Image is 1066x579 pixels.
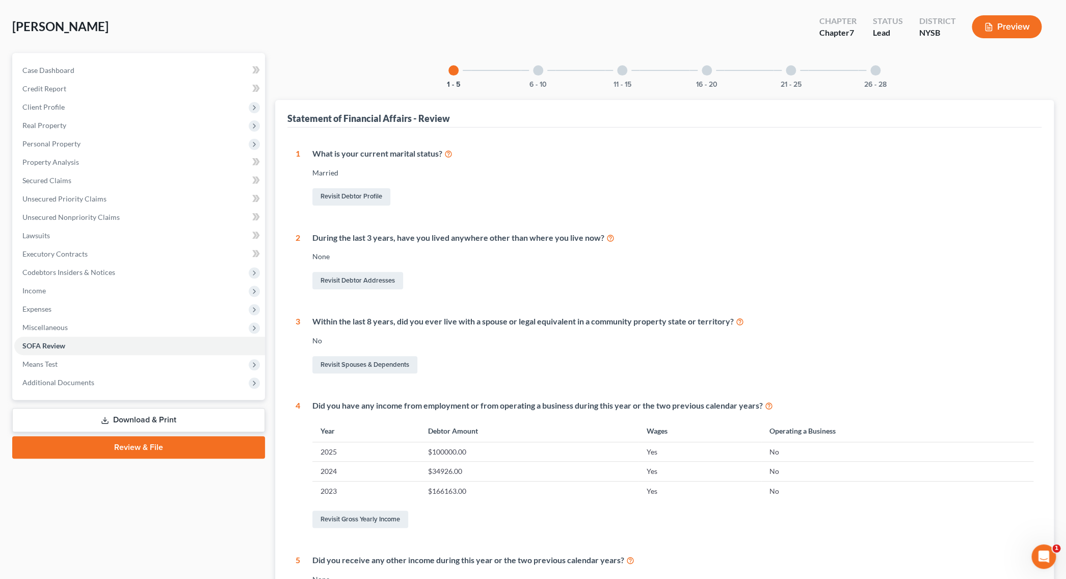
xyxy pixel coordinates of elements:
div: No [312,336,1033,346]
div: Did you have any income from employment or from operating a business during this year or the two ... [312,400,1033,412]
td: No [761,481,1033,500]
span: Miscellaneous [22,323,68,332]
div: What is your current marital status? [312,148,1033,160]
span: Income [22,286,46,295]
a: Executory Contracts [14,245,265,263]
iframe: Intercom live chat [1031,544,1056,569]
td: 2023 [312,481,420,500]
span: Real Property [22,121,66,130]
span: Secured Claims [22,176,71,185]
a: Secured Claims [14,171,265,190]
a: Credit Report [14,80,265,98]
span: SOFA Review [22,341,65,350]
span: Unsecured Nonpriority Claims [22,213,120,221]
th: Year [312,420,420,442]
span: 1 [1052,544,1060,552]
td: Yes [638,481,761,500]
div: 3 [296,316,300,375]
span: Property Analysis [22,158,79,166]
a: Download & Print [12,408,265,432]
div: 4 [296,400,300,530]
td: No [761,462,1033,481]
div: Did you receive any other income during this year or the two previous calendar years? [312,555,1033,566]
th: Debtor Amount [420,420,638,442]
span: Additional Documents [22,378,94,387]
span: Codebtors Insiders & Notices [22,268,115,276]
td: $166163.00 [420,481,638,500]
span: Client Profile [22,103,65,111]
th: Operating a Business [761,420,1033,442]
div: Chapter [819,15,856,27]
span: Personal Property [22,139,81,148]
td: $34926.00 [420,462,638,481]
a: Unsecured Nonpriority Claims [14,208,265,226]
span: Unsecured Priority Claims [22,194,106,203]
span: Lawsuits [22,231,50,240]
button: Preview [972,15,1042,38]
div: During the last 3 years, have you lived anywhere other than where you live now? [312,232,1033,244]
div: Status [872,15,902,27]
div: Statement of Financial Affairs - Review [287,112,450,124]
div: Lead [872,27,902,39]
span: Expenses [22,305,51,313]
div: 1 [296,148,300,208]
button: 6 - 10 [529,81,547,88]
span: Case Dashboard [22,66,74,74]
a: Review & File [12,436,265,459]
a: SOFA Review [14,337,265,355]
a: Revisit Spouses & Dependents [312,356,417,373]
td: 2024 [312,462,420,481]
span: Executory Contracts [22,249,88,258]
td: $100000.00 [420,442,638,462]
span: 7 [849,28,854,37]
a: Revisit Debtor Profile [312,188,390,206]
th: Wages [638,420,761,442]
div: NYSB [919,27,955,39]
div: Chapter [819,27,856,39]
a: Unsecured Priority Claims [14,190,265,208]
button: 16 - 20 [696,81,717,88]
td: Yes [638,462,761,481]
span: [PERSON_NAME] [12,19,109,34]
div: 2 [296,232,300,292]
button: 26 - 28 [864,81,887,88]
button: 21 - 25 [781,81,802,88]
a: Property Analysis [14,153,265,171]
button: 1 - 5 [447,81,461,88]
div: None [312,251,1033,262]
a: Revisit Gross Yearly Income [312,511,408,528]
button: 11 - 15 [614,81,631,88]
div: Within the last 8 years, did you ever live with a spouse or legal equivalent in a community prope... [312,316,1033,328]
div: Married [312,168,1033,178]
a: Revisit Debtor Addresses [312,272,403,289]
a: Case Dashboard [14,61,265,80]
a: Lawsuits [14,226,265,245]
span: Means Test [22,360,58,368]
td: No [761,442,1033,462]
span: Credit Report [22,84,66,93]
div: District [919,15,955,27]
td: Yes [638,442,761,462]
td: 2025 [312,442,420,462]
